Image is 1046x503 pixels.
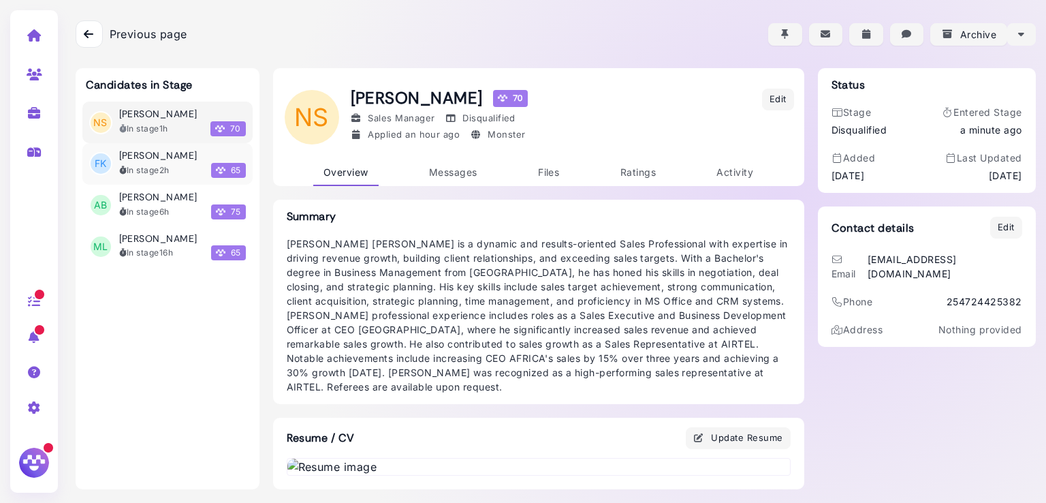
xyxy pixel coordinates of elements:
span: AB [91,195,111,215]
div: In stage [119,164,170,177]
span: Previous page [110,26,187,42]
button: Edit [762,89,794,110]
span: 65 [211,245,246,260]
span: Messages [429,166,477,178]
div: Edit [998,221,1015,234]
h3: [PERSON_NAME] [119,150,197,162]
h3: [PERSON_NAME] [119,233,197,245]
span: ML [91,237,111,257]
span: Files [538,166,559,178]
img: Megan [17,446,51,480]
span: Overview [323,166,368,178]
a: Previous page [76,20,187,48]
h3: [PERSON_NAME] [119,192,197,203]
span: 65 [211,163,246,178]
h3: Status [831,78,866,91]
a: Ratings [610,159,666,186]
span: Ratings [620,166,656,178]
div: In stage [119,123,168,135]
div: 254724425382 [947,294,1022,309]
img: Megan Score [216,207,225,217]
div: Email [831,252,864,281]
button: Edit [990,217,1022,239]
a: Overview [313,159,379,186]
div: Added [831,151,876,165]
span: NS [91,112,111,133]
h3: Resume / CV [273,418,368,458]
button: Update Resume [686,427,791,449]
div: Last Updated [945,151,1021,165]
span: Fk [91,153,111,174]
h3: Contact details [831,222,915,234]
div: In stage [119,206,170,218]
time: Sep 04, 2025 [405,129,460,140]
time: 2025-09-04T09:35:00.298Z [159,165,170,175]
time: [DATE] [989,168,1022,183]
h3: Candidates in Stage [86,78,193,91]
h3: Summary [287,210,791,223]
button: Archive [930,23,1007,46]
a: Messages [419,159,488,186]
div: Sales Manager [351,112,435,125]
div: Disqualified [831,123,887,137]
p: Nothing provided [938,322,1022,337]
div: Stage [831,105,887,119]
img: Resume image [287,459,790,475]
div: [EMAIL_ADDRESS][DOMAIN_NAME] [868,252,1022,281]
span: Activity [716,166,753,178]
div: Entered Stage [942,105,1022,119]
div: Archive [941,27,996,42]
time: [DATE] [831,168,865,183]
div: Address [831,322,883,337]
a: Activity [706,159,763,186]
div: Phone [831,294,873,309]
span: NS [285,90,339,144]
time: 2025-09-04T05:17:57.329Z [159,207,170,217]
div: Disqualified [445,112,516,125]
time: Sep 04, 2025 [960,123,1022,137]
span: 75 [211,204,246,219]
h3: [PERSON_NAME] [119,108,197,120]
div: Update Resume [693,431,783,445]
div: Applied [351,128,460,142]
img: Megan Score [216,248,225,258]
a: Files [528,159,569,186]
time: 2025-09-03T19:11:18.883Z [159,247,173,258]
div: Edit [770,93,787,106]
div: 70 [493,90,528,106]
div: Monster [470,128,525,142]
img: Megan Score [215,124,225,134]
img: Megan Score [216,166,225,175]
div: In stage [119,247,174,259]
span: 70 [210,121,246,136]
img: Megan Score [498,93,507,103]
p: [PERSON_NAME] [PERSON_NAME] is a dynamic and results-oriented Sales Professional with expertise i... [287,237,791,394]
h1: [PERSON_NAME] [351,89,528,108]
time: 2025-09-04T10:42:57.056Z [159,123,168,134]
